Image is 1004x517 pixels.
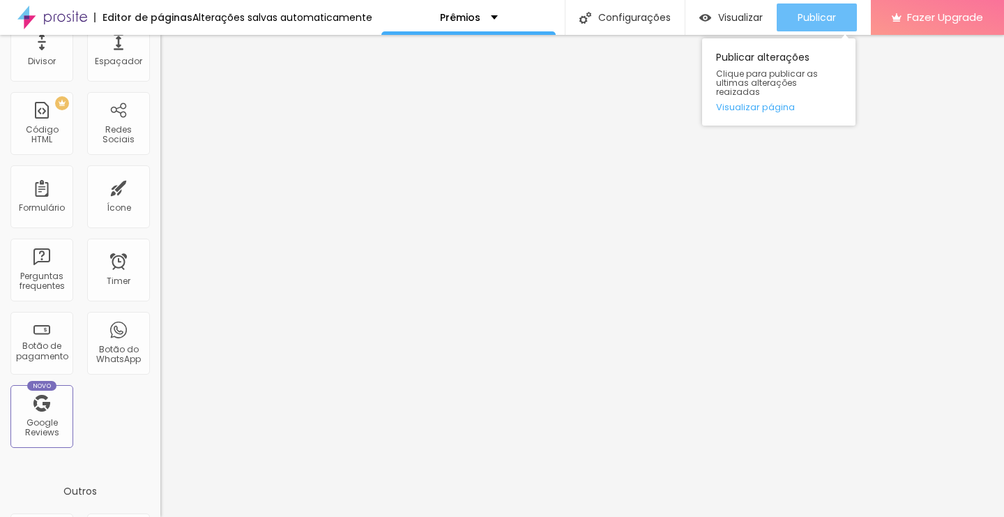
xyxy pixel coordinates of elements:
[94,13,192,22] div: Editor de páginas
[798,12,836,23] span: Publicar
[107,276,130,286] div: Timer
[91,125,146,145] div: Redes Sociais
[28,57,56,66] div: Divisor
[716,69,842,97] span: Clique para publicar as ultimas alterações reaizadas
[160,35,1004,517] iframe: Editor
[95,57,142,66] div: Espaçador
[14,341,69,361] div: Botão de pagamento
[699,12,711,24] img: view-1.svg
[14,418,69,438] div: Google Reviews
[685,3,777,31] button: Visualizar
[192,13,372,22] div: Alterações salvas automaticamente
[19,203,65,213] div: Formulário
[14,271,69,292] div: Perguntas frequentes
[27,381,57,391] div: Novo
[907,11,983,23] span: Fazer Upgrade
[579,12,591,24] img: Icone
[107,203,131,213] div: Ícone
[716,103,842,112] a: Visualizar página
[702,38,855,126] div: Publicar alterações
[777,3,857,31] button: Publicar
[91,345,146,365] div: Botão do WhatsApp
[14,125,69,145] div: Código HTML
[440,13,480,22] p: Prêmios
[718,12,763,23] span: Visualizar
